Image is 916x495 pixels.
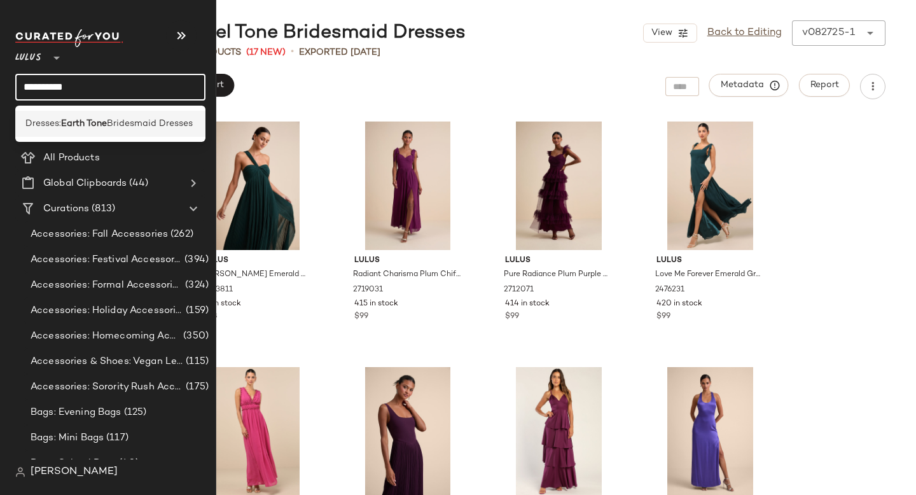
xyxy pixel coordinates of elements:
[183,354,209,369] span: (115)
[643,24,697,43] button: View
[291,45,294,60] span: •
[43,202,89,216] span: Curations
[182,253,209,267] span: (394)
[61,117,107,130] b: Earth Tone
[81,20,466,46] div: Dresses: Jewel Tone Bridesmaid Dresses
[495,122,623,250] img: 2712071_02_front_2025-08-05.jpg
[354,255,462,267] span: Lulus
[656,311,670,323] span: $99
[15,43,41,66] span: Lulus
[504,269,611,281] span: Pure Radiance Plum Purple Mesh Swiss Dot Tiered Maxi Dress
[15,467,25,477] img: svg%3e
[89,202,115,216] span: (813)
[25,117,61,130] span: Dresses:
[354,311,368,323] span: $99
[720,80,778,91] span: Metadata
[31,303,183,318] span: Accessories: Holiday Accessories
[116,456,139,471] span: (40)
[31,405,121,420] span: Bags: Evening Bags
[655,284,684,296] span: 2476231
[203,255,310,267] span: Lulus
[31,431,104,445] span: Bags: Mini Bags
[505,311,519,323] span: $99
[709,74,789,97] button: Metadata
[43,176,127,191] span: Global Clipboards
[354,298,398,310] span: 415 in stock
[707,25,782,41] a: Back to Editing
[104,431,128,445] span: (117)
[656,255,764,267] span: Lulus
[504,284,534,296] span: 2712071
[168,227,193,242] span: (262)
[353,269,461,281] span: Radiant Charisma Plum Chiffon Ruched Tie-Strap Maxi Dress
[646,122,774,250] img: 11965261_2476231.jpg
[183,278,209,293] span: (324)
[799,74,850,97] button: Report
[810,80,839,90] span: Report
[656,298,702,310] span: 420 in stock
[31,253,182,267] span: Accessories: Festival Accessories
[353,284,383,296] span: 2719031
[183,380,209,394] span: (175)
[505,298,550,310] span: 414 in stock
[203,298,241,310] span: 11 in stock
[202,269,309,281] span: [PERSON_NAME] Emerald Pleated One-Shoulder Maxi Dress
[15,29,123,47] img: cfy_white_logo.C9jOOHJF.svg
[43,151,100,165] span: All Products
[505,255,613,267] span: Lulus
[31,227,168,242] span: Accessories: Fall Accessories
[802,25,855,41] div: v082725-1
[655,269,763,281] span: Love Me Forever Emerald Green Tie-Strap Square Neck Maxi Dress
[127,176,148,191] span: (44)
[31,354,183,369] span: Accessories & Shoes: Vegan Leather
[181,329,209,344] span: (350)
[202,284,233,296] span: 2703811
[246,46,286,59] span: (17 New)
[31,329,181,344] span: Accessories: Homecoming Accessories
[299,46,380,59] p: Exported [DATE]
[344,122,472,250] img: 2719031_02_front_2025-08-15.jpg
[121,405,147,420] span: (125)
[31,380,183,394] span: Accessories: Sorority Rush Accessories
[650,28,672,38] span: View
[107,117,193,130] span: Bridesmaid Dresses
[31,278,183,293] span: Accessories: Formal Accessories
[31,456,116,471] span: Bags: School Bags
[183,303,209,318] span: (159)
[31,464,118,480] span: [PERSON_NAME]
